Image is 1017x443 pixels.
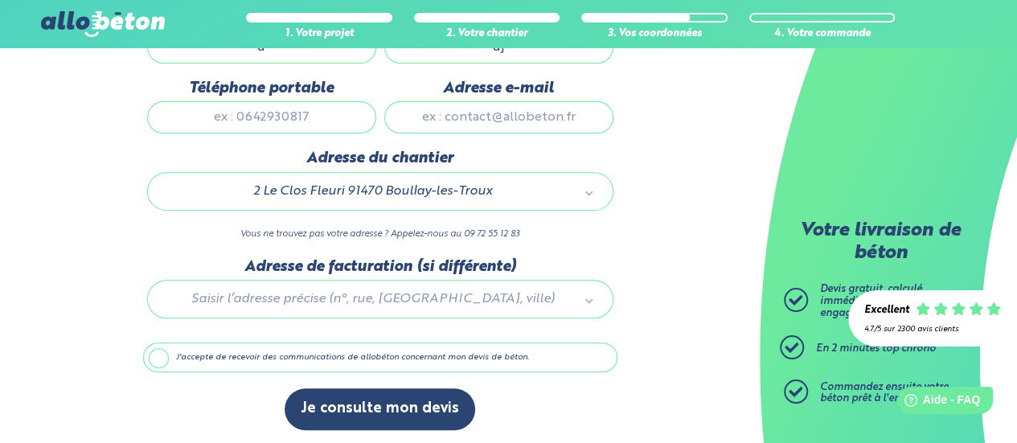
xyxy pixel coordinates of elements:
[820,382,949,404] span: Commandez ensuite votre béton prêt à l'emploi
[874,380,999,425] iframe: Help widget launcher
[285,388,475,429] button: Je consulte mon devis
[749,28,896,40] div: 4. Votre commande
[143,343,617,373] label: J'accepte de recevoir des communications de allobéton concernant mon devis de béton.
[147,227,613,242] p: Vous ne trouvez pas votre adresse ? Appelez-nous au 09 72 55 12 83
[246,28,392,40] div: 1. Votre projet
[147,150,613,167] label: Adresse du chantier
[788,220,973,265] p: Votre livraison de béton
[581,28,728,40] div: 3. Vos coordonnées
[147,101,376,133] input: ex : 0642930817
[816,343,936,354] span: En 2 minutes top chrono
[384,80,613,97] label: Adresse e-mail
[384,101,613,133] input: ex : contact@allobeton.fr
[414,28,560,40] div: 2. Votre chantier
[820,284,937,318] span: Devis gratuit, calculé immédiatement et sans engagement
[147,80,376,97] label: Téléphone portable
[864,325,1001,334] div: 4.7/5 sur 2300 avis clients
[41,11,165,37] img: allobéton
[864,305,909,317] div: Excellent
[170,181,576,202] span: 2 Le Clos Fleuri 91470 Boullay-les-Troux
[164,181,597,202] a: 2 Le Clos Fleuri 91470 Boullay-les-Troux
